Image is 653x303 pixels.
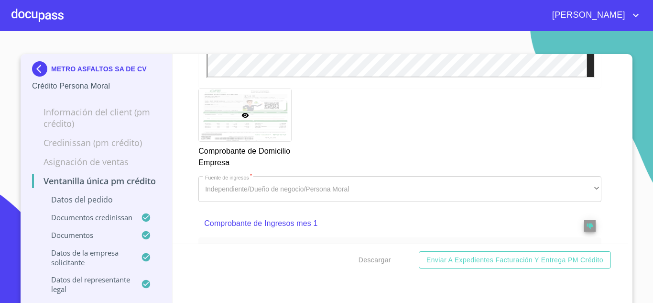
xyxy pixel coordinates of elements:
span: [PERSON_NAME] [545,8,630,23]
div: METRO ASFALTOS SA DE CV [32,61,161,80]
p: Datos del representante legal [32,275,141,294]
p: Comprobante de Ingresos mes 1 [204,218,556,229]
button: Enviar a Expedientes Facturación y Entrega PM crédito [419,251,611,269]
p: Datos de la empresa solicitante [32,248,141,267]
p: Datos del pedido [32,194,161,205]
p: Comprobante de Domicilio Empresa [198,142,291,168]
img: Docupass spot blue [32,61,51,77]
div: Independiente/Dueño de negocio/Persona Moral [198,176,601,202]
p: Crédito Persona Moral [32,80,161,92]
p: METRO ASFALTOS SA DE CV [51,65,147,73]
span: Descargar [359,254,391,266]
p: Credinissan (PM crédito) [32,137,161,148]
button: Descargar [355,251,395,269]
p: Asignación de Ventas [32,156,161,168]
p: Ventanilla única PM crédito [32,175,161,187]
p: Documentos [32,230,141,240]
p: Documentos CrediNissan [32,213,141,222]
button: reject [584,220,596,232]
p: Información del Client (PM crédito) [32,106,161,129]
span: Enviar a Expedientes Facturación y Entrega PM crédito [426,254,603,266]
button: account of current user [545,8,642,23]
